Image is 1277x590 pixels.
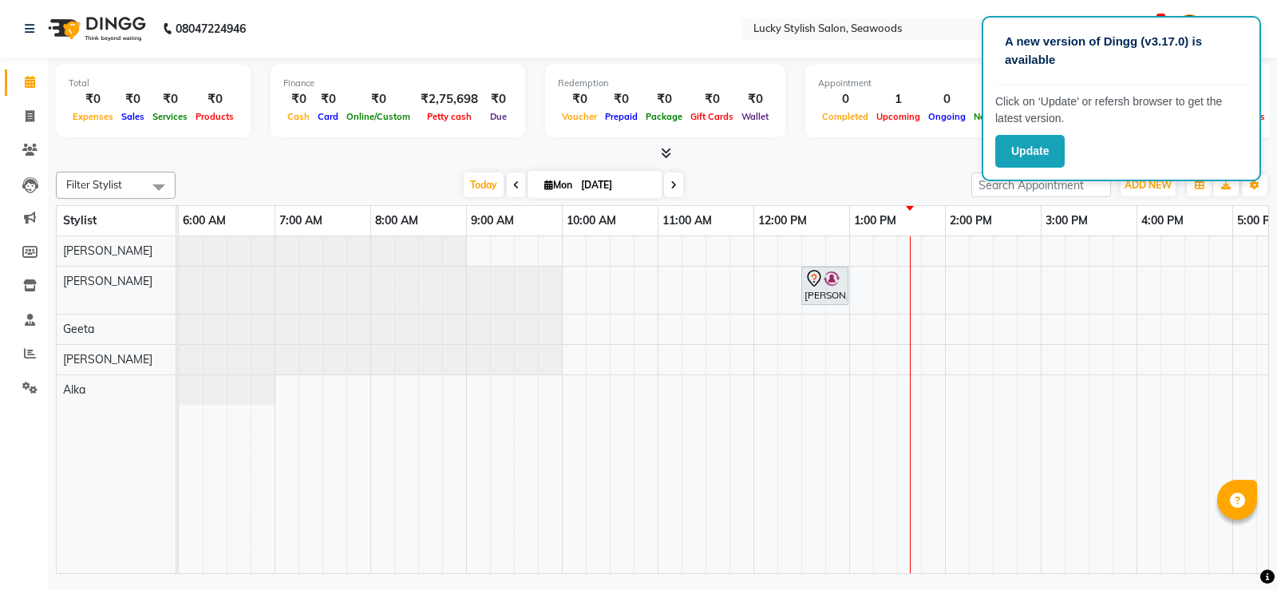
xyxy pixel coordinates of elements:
a: 12:00 PM [754,209,811,232]
img: logo [41,6,150,51]
div: 1 [872,90,924,109]
a: 11:00 AM [658,209,716,232]
span: Stylist [63,213,97,228]
div: Finance [283,77,512,90]
span: Today [464,172,504,197]
input: Search Appointment [971,172,1111,197]
div: 0 [924,90,970,109]
span: 2 [1156,14,1165,25]
div: ₹0 [342,90,414,109]
div: Redemption [558,77,773,90]
a: 4:00 PM [1137,209,1188,232]
iframe: chat widget [1210,526,1261,574]
span: Prepaid [601,111,642,122]
span: [PERSON_NAME] [63,274,152,288]
span: Cash [283,111,314,122]
span: Expenses [69,111,117,122]
div: Appointment [818,77,1016,90]
span: Card [314,111,342,122]
div: ₹0 [601,90,642,109]
div: ₹0 [117,90,148,109]
div: ₹0 [148,90,192,109]
span: Ongoing [924,111,970,122]
span: Voucher [558,111,601,122]
div: ₹0 [484,90,512,109]
span: Upcoming [872,111,924,122]
a: 10:00 AM [563,209,620,232]
p: A new version of Dingg (v3.17.0) is available [1005,33,1238,69]
span: Filter Stylist [66,178,122,191]
b: 08047224946 [176,6,246,51]
a: 7:00 AM [275,209,326,232]
div: ₹0 [737,90,773,109]
div: 0 [970,90,1016,109]
div: ₹0 [283,90,314,109]
div: ₹0 [642,90,686,109]
input: 2025-09-01 [576,173,656,197]
span: Gift Cards [686,111,737,122]
span: Sales [117,111,148,122]
a: 1:00 PM [850,209,900,232]
span: [PERSON_NAME] [63,244,152,258]
div: ₹2,75,698 [414,90,484,109]
div: [PERSON_NAME], TK01, 12:30 PM-01:00 PM, Saree Draping - Specialised [803,269,847,303]
span: Alka [63,382,85,397]
div: ₹0 [69,90,117,109]
span: [PERSON_NAME] [63,352,152,366]
a: 9:00 AM [467,209,518,232]
span: No show [970,111,1016,122]
div: ₹0 [686,90,737,109]
span: Products [192,111,238,122]
button: ADD NEW [1121,174,1176,196]
div: Total [69,77,238,90]
a: 2:00 PM [946,209,996,232]
span: Due [486,111,511,122]
div: ₹0 [558,90,601,109]
span: Wallet [737,111,773,122]
span: Services [148,111,192,122]
div: ₹0 [192,90,238,109]
a: 3:00 PM [1042,209,1092,232]
div: 0 [818,90,872,109]
span: Completed [818,111,872,122]
div: ₹0 [314,90,342,109]
button: Update [995,135,1065,168]
span: Online/Custom [342,111,414,122]
span: Package [642,111,686,122]
span: ADD NEW [1125,179,1172,191]
span: Petty cash [423,111,476,122]
span: Mon [540,179,576,191]
p: Click on ‘Update’ or refersh browser to get the latest version. [995,93,1247,127]
a: 8:00 AM [371,209,422,232]
a: 6:00 AM [179,209,230,232]
span: Geeta [63,322,94,336]
img: Admin [1176,14,1204,42]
